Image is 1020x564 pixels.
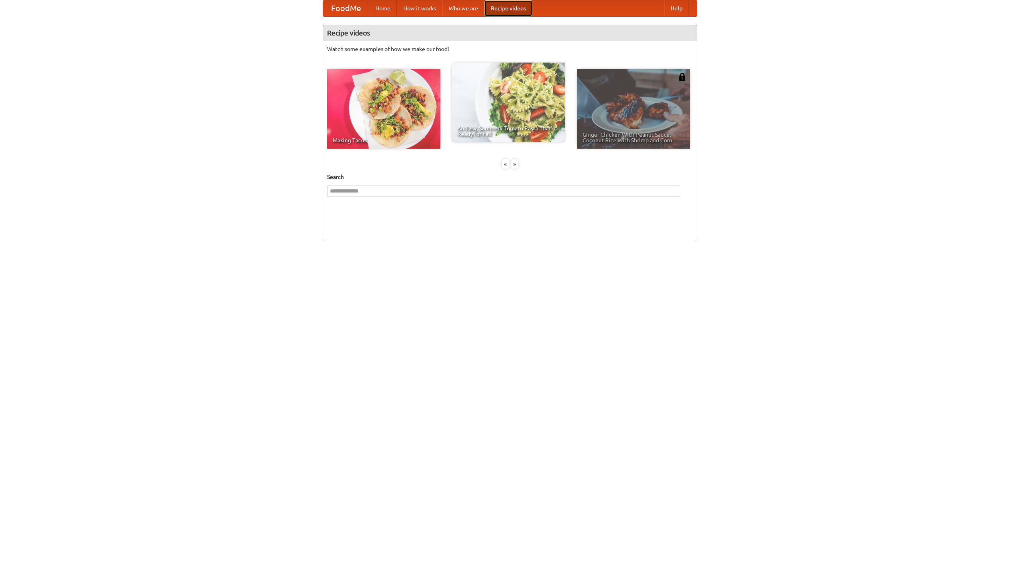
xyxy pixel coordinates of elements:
div: « [502,159,509,169]
div: » [511,159,518,169]
a: Recipe videos [484,0,532,16]
a: Making Tacos [327,69,440,149]
a: How it works [397,0,442,16]
img: 483408.png [678,73,686,81]
p: Watch some examples of how we make our food! [327,45,693,53]
h4: Recipe videos [323,25,697,41]
a: Home [369,0,397,16]
a: FoodMe [323,0,369,16]
span: Making Tacos [333,138,435,143]
a: Who we are [442,0,484,16]
a: Help [664,0,689,16]
h5: Search [327,173,693,181]
a: An Easy, Summery Tomato Pasta That's Ready for Fall [452,63,565,142]
span: An Easy, Summery Tomato Pasta That's Ready for Fall [457,126,559,137]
